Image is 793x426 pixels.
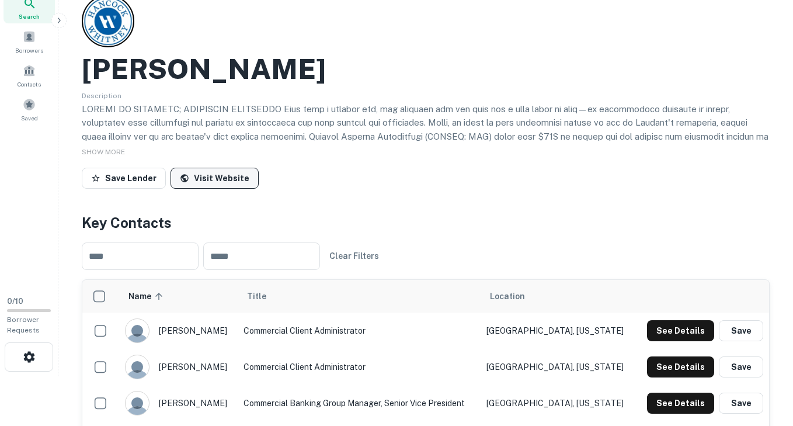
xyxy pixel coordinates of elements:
div: [PERSON_NAME] [125,318,232,343]
button: See Details [647,320,714,341]
td: Commercial Banking Group Manager, Senior Vice President [238,385,481,421]
iframe: Chat Widget [735,333,793,389]
span: Borrowers [15,46,43,55]
span: Name [128,289,166,303]
button: Clear Filters [325,245,384,266]
a: Contacts [4,60,55,91]
th: Name [119,280,238,313]
td: [GEOGRAPHIC_DATA], [US_STATE] [481,385,636,421]
td: [GEOGRAPHIC_DATA], [US_STATE] [481,313,636,349]
span: Description [82,92,121,100]
span: Saved [21,113,38,123]
a: Borrowers [4,26,55,57]
img: 9c8pery4andzj6ohjkjp54ma2 [126,319,149,342]
span: Contacts [18,79,41,89]
button: Save [719,393,763,414]
button: Save Lender [82,168,166,189]
span: 0 / 10 [7,297,23,306]
span: Title [247,289,281,303]
button: Save [719,320,763,341]
span: SHOW MORE [82,148,125,156]
span: Borrower Requests [7,316,40,334]
button: See Details [647,393,714,414]
p: LOREMI DO SITAMETC; ADIPISCIN ELITSEDDO Eius temp i utlabor etd, mag aliquaen adm ven quis nos e ... [82,102,770,226]
span: Location [490,289,525,303]
th: Location [481,280,636,313]
a: Visit Website [171,168,259,189]
span: Search [19,12,40,21]
a: Saved [4,93,55,125]
button: Save [719,356,763,377]
div: [PERSON_NAME] [125,391,232,415]
td: Commercial Client Administrator [238,349,481,385]
th: Title [238,280,481,313]
h4: Key Contacts [82,212,770,233]
button: See Details [647,356,714,377]
td: Commercial Client Administrator [238,313,481,349]
div: [PERSON_NAME] [125,355,232,379]
img: 9c8pery4andzj6ohjkjp54ma2 [126,392,149,415]
h2: [PERSON_NAME] [82,52,326,86]
img: 9c8pery4andzj6ohjkjp54ma2 [126,355,149,379]
td: [GEOGRAPHIC_DATA], [US_STATE] [481,349,636,385]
